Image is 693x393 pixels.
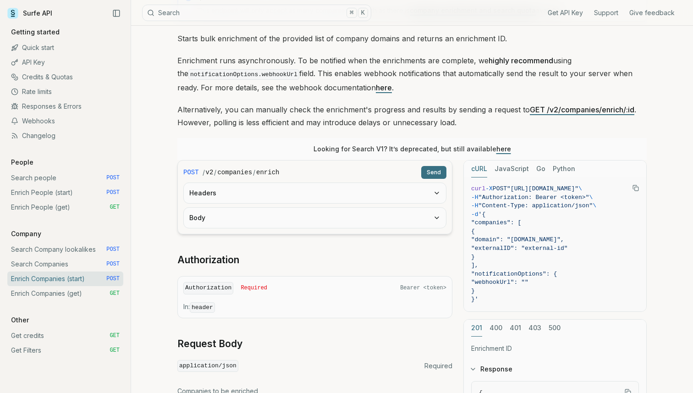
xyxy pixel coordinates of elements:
button: Collapse Sidebar [110,6,123,20]
code: companies [217,168,252,177]
button: Python [553,161,575,177]
p: Company [7,229,45,238]
a: Search people POST [7,171,123,185]
a: Enrich Companies (get) GET [7,286,123,301]
span: POST [183,168,199,177]
a: Authorization [177,254,239,266]
span: "Authorization: Bearer <token>" [478,194,589,201]
a: Search Company lookalikes POST [7,242,123,257]
p: Looking for Search V1? It’s deprecated, but still available [313,144,511,154]
button: 403 [528,320,541,337]
a: Enrich People (get) GET [7,200,123,215]
button: 500 [549,320,561,337]
span: Required [424,361,452,371]
code: notificationOptions.webhookUrl [188,69,299,80]
span: { [471,228,475,235]
strong: highly recommend [489,56,553,65]
span: -H [471,194,478,201]
p: People [7,158,37,167]
span: curl [471,185,485,192]
button: Headers [184,183,446,203]
button: 201 [471,320,482,337]
a: Responses & Errors [7,99,123,114]
a: GET /v2/companies/enrich/:id [530,105,634,114]
span: POST [106,260,120,268]
span: / [203,168,205,177]
button: JavaScript [495,161,529,177]
code: v2 [206,168,214,177]
p: Getting started [7,28,63,37]
p: Starts bulk enrichment of the provided list of company domains and returns an enrichment ID. [177,32,647,45]
button: Response [464,357,646,381]
span: \ [589,194,593,201]
span: / [253,168,255,177]
span: POST [493,185,507,192]
span: \ [578,185,582,192]
p: Alternatively, you can manually check the enrichment's progress and results by sending a request ... [177,103,647,129]
p: Other [7,316,33,325]
a: Enrich Companies (start) POST [7,271,123,286]
button: 401 [510,320,521,337]
span: "notificationOptions": { [471,271,557,277]
span: } [471,288,475,294]
button: 400 [489,320,502,337]
a: Get API Key [548,8,583,17]
a: Give feedback [629,8,675,17]
p: In: [183,302,446,312]
span: GET [110,332,120,339]
span: "webhookUrl": "" [471,279,528,286]
span: -d [471,211,478,218]
p: Enrichment runs asynchronously. To be notified when the enrichments are complete, we using the fi... [177,54,647,94]
button: Send [421,166,446,179]
span: } [471,254,475,260]
a: here [376,83,392,92]
span: \ [593,202,596,209]
span: -X [485,185,493,192]
button: cURL [471,161,487,177]
span: "[URL][DOMAIN_NAME]" [507,185,578,192]
span: POST [106,275,120,282]
span: POST [106,246,120,253]
span: -H [471,202,478,209]
a: Surfe API [7,6,52,20]
a: API Key [7,55,123,70]
span: GET [110,347,120,354]
p: Enrichment ID [471,344,639,353]
a: Search Companies POST [7,257,123,271]
span: }' [471,296,478,303]
a: Changelog [7,128,123,143]
a: Rate limits [7,84,123,99]
button: Body [184,208,446,228]
a: here [496,145,511,153]
span: Bearer <token> [400,284,446,292]
span: / [214,168,216,177]
a: Get credits GET [7,328,123,343]
code: application/json [177,360,238,372]
button: Copy Text [629,181,643,195]
span: '{ [478,211,486,218]
a: Quick start [7,40,123,55]
span: ], [471,262,478,269]
code: header [190,302,215,313]
span: Required [241,284,267,292]
span: GET [110,204,120,211]
button: Search⌘K [142,5,371,21]
span: "companies": [ [471,219,521,226]
a: Credits & Quotas [7,70,123,84]
code: Authorization [183,282,233,294]
a: Support [594,8,618,17]
span: POST [106,189,120,196]
kbd: ⌘ [346,8,357,18]
span: GET [110,290,120,297]
a: Get Filters GET [7,343,123,358]
a: Request Body [177,338,242,350]
span: "externalID": "external-id" [471,245,568,252]
button: Go [536,161,545,177]
span: POST [106,174,120,182]
span: "domain": "[DOMAIN_NAME]", [471,236,564,243]
a: Webhooks [7,114,123,128]
kbd: K [358,8,368,18]
span: "Content-Type: application/json" [478,202,593,209]
a: Enrich People (start) POST [7,185,123,200]
code: enrich [256,168,279,177]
